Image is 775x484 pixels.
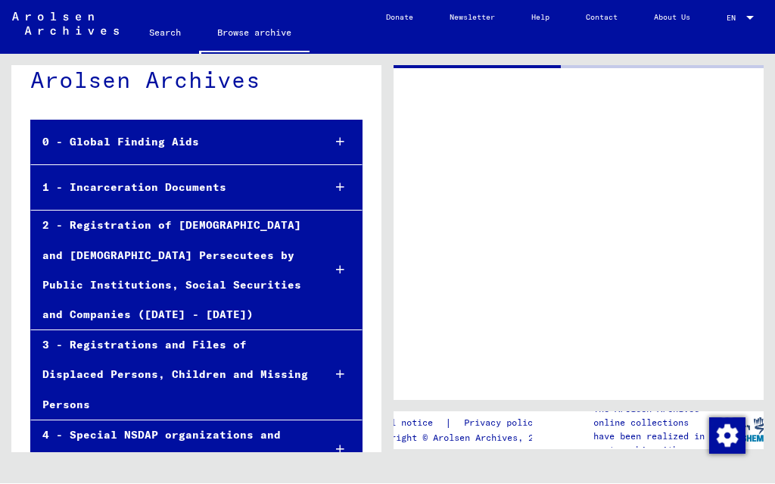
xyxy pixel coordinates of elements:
[31,331,311,420] div: 3 - Registrations and Files of Displaced Persons, Children and Missing Persons
[199,15,310,55] a: Browse archive
[31,211,311,330] div: 2 - Registration of [DEMOGRAPHIC_DATA] and [DEMOGRAPHIC_DATA] Persecutees by Public Institutions,...
[31,421,311,480] div: 4 - Special NSDAP organizations and actions
[12,13,119,36] img: Arolsen_neg.svg
[727,14,743,23] span: EN
[593,430,717,457] p: have been realized in partnership with
[31,173,311,203] div: 1 - Incarceration Documents
[593,403,717,430] p: The Arolsen Archives online collections
[708,417,745,454] div: Change consent
[452,416,556,432] a: Privacy policy
[131,15,199,52] a: Search
[709,418,745,454] img: Change consent
[369,432,556,445] p: Copyright © Arolsen Archives, 2021
[31,128,311,158] div: 0 - Global Finding Aids
[369,416,556,432] div: |
[369,416,445,432] a: Legal notice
